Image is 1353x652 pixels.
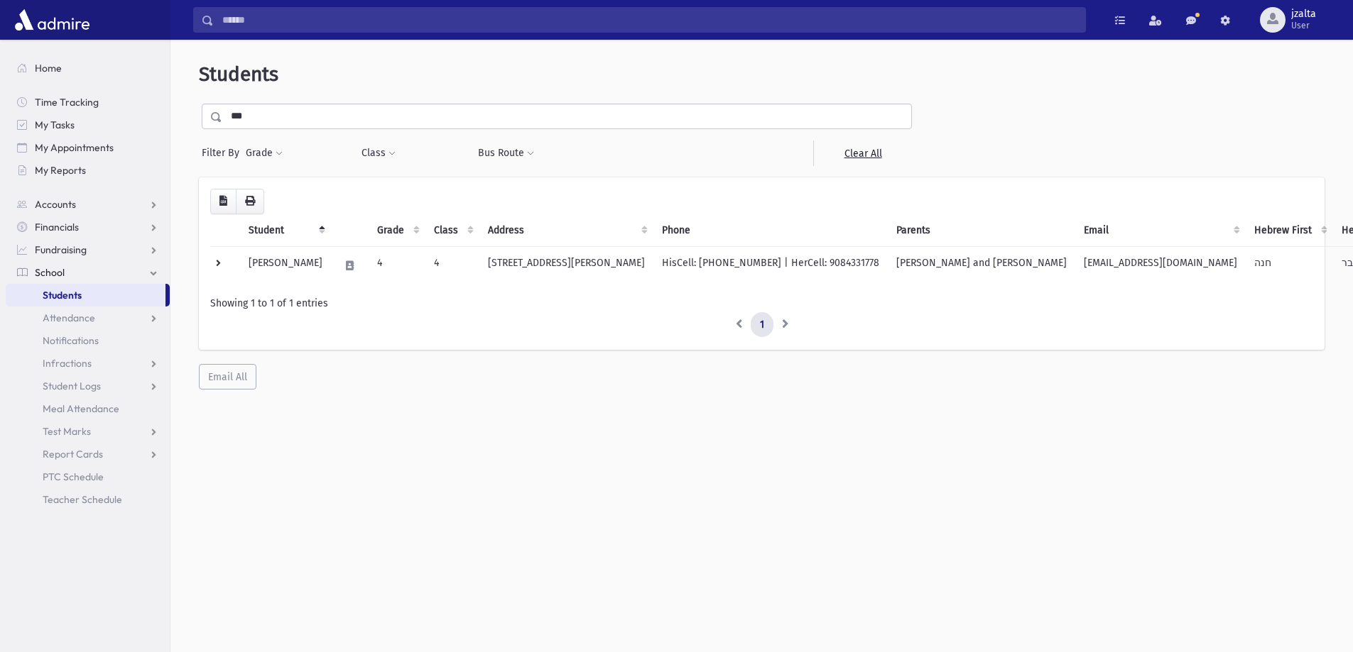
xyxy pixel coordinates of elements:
[6,57,170,79] a: Home
[43,425,91,438] span: Test Marks
[43,470,104,483] span: PTC Schedule
[43,289,82,302] span: Students
[214,7,1085,33] input: Search
[6,216,170,238] a: Financials
[35,141,114,154] span: My Appointments
[245,140,283,166] button: Grade
[6,420,170,443] a: Test Marks
[35,164,86,177] span: My Reports
[653,246,888,284] td: HisCell: [PHONE_NUMBER] | HerCell: 9084331778
[43,493,122,506] span: Teacher Schedule
[1246,214,1333,247] th: Hebrew First: activate to sort column ascending
[35,243,87,256] span: Fundraising
[43,311,95,324] span: Attendance
[653,214,888,247] th: Phone
[477,140,535,166] button: Bus Route
[6,375,170,397] a: Student Logs
[369,214,425,247] th: Grade: activate to sort column ascending
[479,214,653,247] th: Address: activate to sort column ascending
[6,465,170,488] a: PTC Schedule
[35,221,79,233] span: Financials
[813,140,912,166] a: Clear All
[369,246,425,284] td: 4
[43,357,92,370] span: Infractions
[210,189,237,214] button: CSV
[6,488,170,511] a: Teacher Schedule
[35,198,76,211] span: Accounts
[6,114,170,136] a: My Tasks
[43,448,103,460] span: Report Cards
[6,193,170,216] a: Accounts
[6,443,170,465] a: Report Cards
[43,402,119,415] span: Meal Attendance
[888,214,1075,247] th: Parents
[6,352,170,375] a: Infractions
[888,246,1075,284] td: [PERSON_NAME] and [PERSON_NAME]
[43,380,101,392] span: Student Logs
[1291,20,1316,31] span: User
[35,62,62,74] span: Home
[6,284,165,306] a: Students
[199,364,256,389] button: Email All
[43,334,99,347] span: Notifications
[1246,246,1333,284] td: חנה
[35,118,75,131] span: My Tasks
[6,159,170,182] a: My Reports
[425,214,479,247] th: Class: activate to sort column ascending
[199,62,278,86] span: Students
[35,96,99,109] span: Time Tracking
[6,91,170,114] a: Time Tracking
[35,266,65,279] span: School
[6,329,170,352] a: Notifications
[6,397,170,420] a: Meal Attendance
[751,312,773,338] a: 1
[210,296,1313,311] div: Showing 1 to 1 of 1 entries
[236,189,264,214] button: Print
[11,6,93,34] img: AdmirePro
[1291,9,1316,20] span: jzalta
[6,238,170,261] a: Fundraising
[240,214,331,247] th: Student: activate to sort column descending
[479,246,653,284] td: [STREET_ADDRESS][PERSON_NAME]
[240,246,331,284] td: [PERSON_NAME]
[1075,246,1246,284] td: [EMAIL_ADDRESS][DOMAIN_NAME]
[202,145,245,160] span: Filter By
[6,261,170,284] a: School
[1075,214,1246,247] th: Email: activate to sort column ascending
[361,140,396,166] button: Class
[6,136,170,159] a: My Appointments
[6,306,170,329] a: Attendance
[425,246,479,284] td: 4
